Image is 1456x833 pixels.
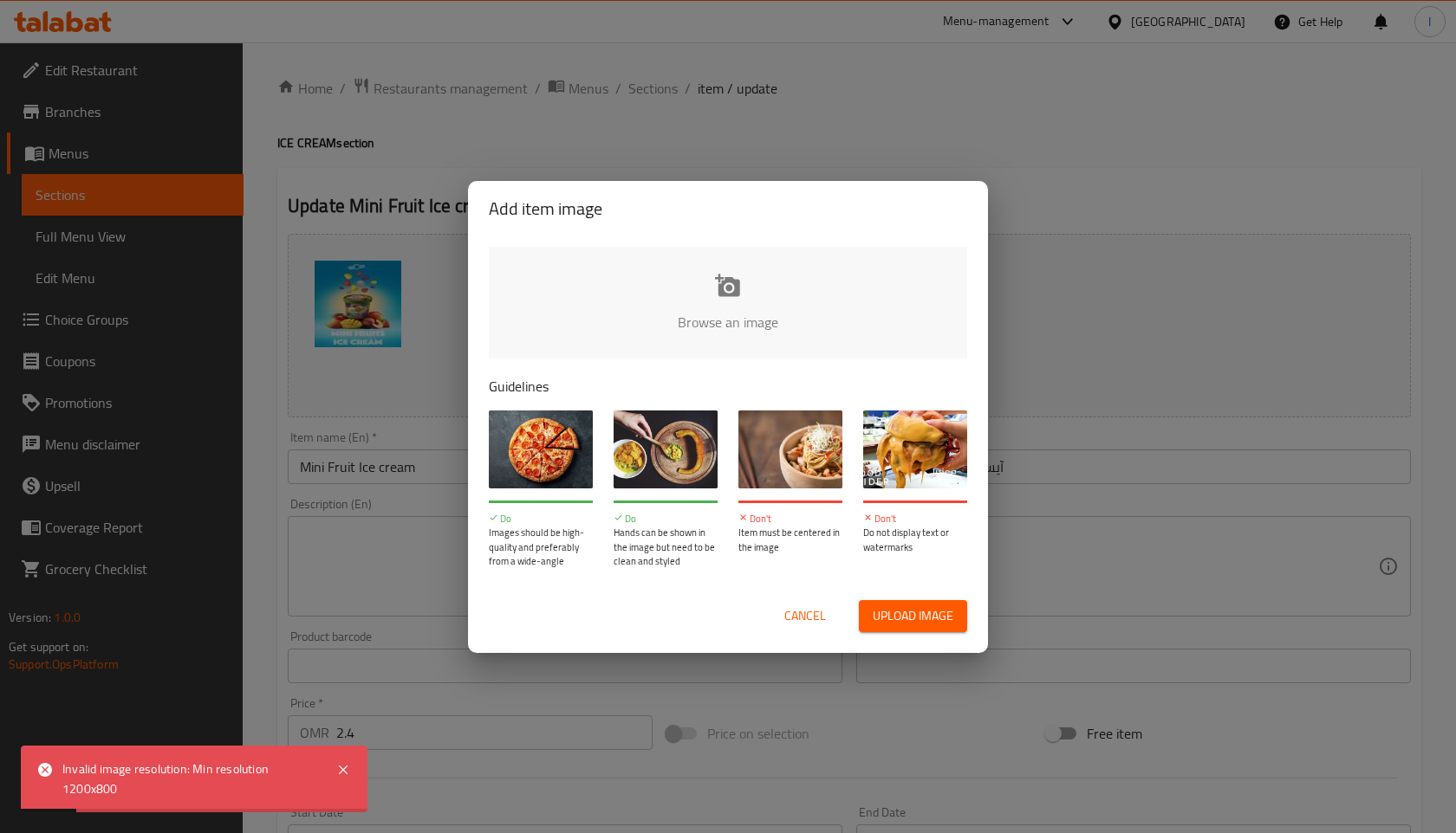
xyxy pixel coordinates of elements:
p: Do [489,512,593,526]
p: Hands can be shown in the image but need to be clean and styled [614,526,718,569]
p: Guidelines [489,376,967,397]
img: guide-img-1@3x.jpg [489,410,593,488]
div: Invalid image resolution: Min resolution 1200x800 [62,759,319,798]
img: guide-img-2@3x.jpg [614,410,718,488]
img: guide-img-4@3x.jpg [863,410,967,488]
button: Cancel [777,600,833,632]
p: Do [614,512,718,526]
button: Upload image [859,600,967,632]
span: Cancel [784,605,826,627]
h2: Add item image [489,195,967,223]
span: Upload image [873,605,953,627]
p: Item must be centered in the image [738,526,842,554]
p: Don't [738,512,842,526]
p: Don't [863,512,967,526]
img: guide-img-3@3x.jpg [738,410,842,488]
p: Images should be high-quality and preferably from a wide-angle [489,526,593,569]
p: Do not display text or watermarks [863,526,967,554]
